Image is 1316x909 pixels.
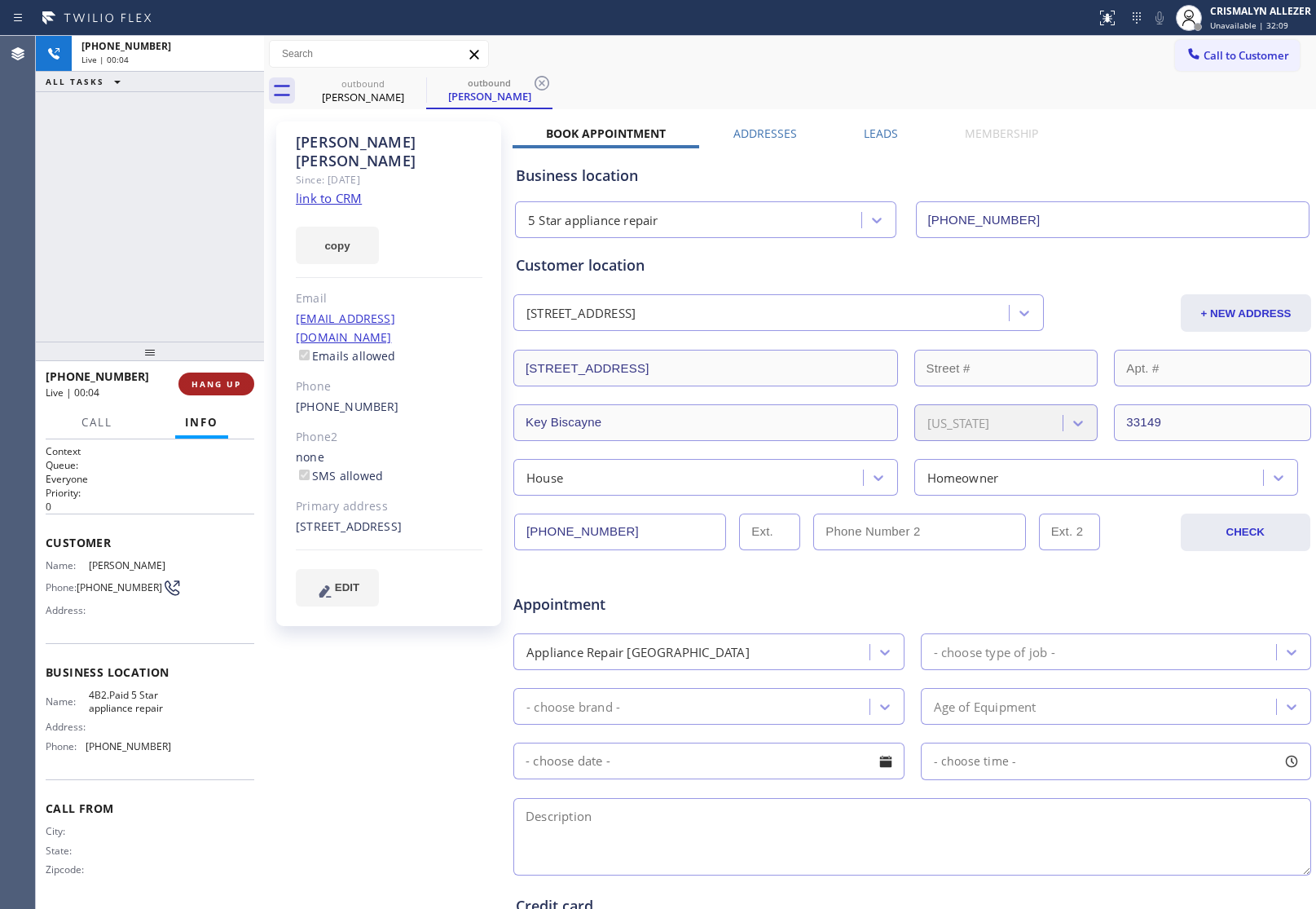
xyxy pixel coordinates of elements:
[46,825,89,837] span: City:
[86,740,171,752] span: [PHONE_NUMBER]
[526,468,563,487] div: House
[46,386,99,399] span: Live | 00:04
[299,470,310,480] input: SMS allowed
[1114,404,1311,441] input: ZIP
[301,73,425,109] div: Valentina Rodriguez
[270,41,488,67] input: Search
[1148,7,1171,29] button: Mute
[335,581,359,593] span: EDIT
[46,535,254,550] span: Customer
[296,190,362,206] a: link to CRM
[46,845,89,857] span: State:
[934,697,1037,716] div: Age of Equipment
[36,72,137,91] button: ALL TASKS
[296,448,482,486] div: none
[1114,350,1311,386] input: Apt. #
[46,801,254,816] span: Call From
[81,39,171,53] span: [PHONE_NUMBER]
[296,497,482,516] div: Primary address
[513,350,898,386] input: Address
[513,593,777,616] span: Appointment
[739,514,800,550] input: Ext.
[513,404,898,441] input: City
[46,444,254,458] h1: Context
[296,518,482,536] div: [STREET_ADDRESS]
[296,428,482,447] div: Phone2
[296,133,482,170] div: [PERSON_NAME] [PERSON_NAME]
[1181,294,1311,332] button: + NEW ADDRESS
[526,697,620,716] div: - choose brand -
[296,227,379,264] button: copy
[46,664,254,680] span: Business location
[81,54,129,65] span: Live | 00:04
[864,126,898,141] label: Leads
[46,559,89,571] span: Name:
[296,377,482,396] div: Phone
[296,569,379,607] button: EDIT
[916,201,1310,238] input: Phone Number
[46,695,89,708] span: Name:
[428,77,551,89] div: outbound
[46,740,86,752] span: Phone:
[301,77,425,90] div: outbound
[546,126,666,141] label: Book Appointment
[1039,514,1100,550] input: Ext. 2
[191,378,241,390] span: HANG UP
[965,126,1038,141] label: Membership
[296,170,482,189] div: Since: [DATE]
[46,486,254,500] h2: Priority:
[428,89,551,104] div: [PERSON_NAME]
[46,472,254,486] p: Everyone
[813,514,1025,550] input: Phone Number 2
[296,289,482,308] div: Email
[296,468,383,483] label: SMS allowed
[46,76,104,87] span: ALL TASKS
[513,743,904,779] input: - choose date -
[516,254,1309,276] div: Customer location
[514,514,726,550] input: Phone Number
[46,721,89,733] span: Address:
[934,753,1017,769] span: - choose time -
[178,373,254,395] button: HANG UP
[1181,514,1311,551] button: CHECK
[175,407,228,439] button: Info
[77,581,162,593] span: [PHONE_NUMBER]
[46,581,77,593] span: Phone:
[301,90,425,104] div: [PERSON_NAME]
[1204,48,1289,63] span: Call to Customer
[516,165,1309,187] div: Business location
[528,211,658,230] div: 5 Star appliance repair
[46,458,254,472] h2: Queue:
[296,399,399,414] a: [PHONE_NUMBER]
[927,468,999,487] div: Homeowner
[81,415,112,430] span: Call
[46,863,89,876] span: Zipcode:
[89,689,170,714] span: 4B2.Paid 5 Star appliance repair
[72,407,122,439] button: Call
[46,368,149,384] span: [PHONE_NUMBER]
[1210,4,1311,18] div: CRISMALYN ALLEZER
[1210,20,1288,31] span: Unavailable | 32:09
[1175,40,1300,71] button: Call to Customer
[934,642,1055,661] div: - choose type of job -
[299,350,310,360] input: Emails allowed
[46,604,89,616] span: Address:
[526,642,750,661] div: Appliance Repair [GEOGRAPHIC_DATA]
[89,559,170,571] span: [PERSON_NAME]
[46,500,254,514] p: 0
[296,311,395,345] a: [EMAIL_ADDRESS][DOMAIN_NAME]
[296,348,396,364] label: Emails allowed
[428,73,551,108] div: Valentina Rodriguez
[185,415,218,430] span: Info
[733,126,797,141] label: Addresses
[526,304,636,323] div: [STREET_ADDRESS]
[914,350,1098,386] input: Street #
